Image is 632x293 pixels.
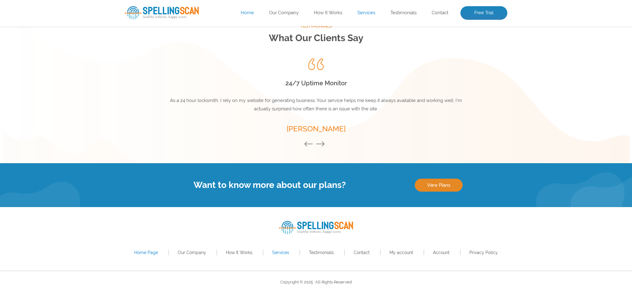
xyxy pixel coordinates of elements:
[125,6,199,19] img: spellingScan
[125,100,180,116] button: Scan Website
[304,141,316,148] button: Previous
[433,250,450,255] a: Account
[272,250,289,255] a: Services
[354,250,370,255] a: Contact
[354,20,507,125] img: Free Webiste Analysis
[469,250,498,255] a: Privacy Policy
[415,179,463,192] a: View Plans
[269,10,299,16] a: Our Company
[125,25,163,47] span: Free
[390,10,417,16] a: Testimonials
[178,250,206,255] a: Our Company
[125,77,294,94] input: Enter Your URL
[314,10,342,16] a: How It Works
[316,141,328,148] button: Next
[226,250,252,255] a: How It Works
[280,280,352,284] span: Copyright © 2025 · All Rights Reserved
[309,250,334,255] a: Testimonials
[125,25,345,47] h1: Website Analysis
[356,36,479,41] img: Free Webiste Analysis
[279,221,353,234] img: spellingScan
[134,250,158,255] a: Home Page
[460,6,507,20] a: Free Trial
[389,250,413,255] a: My account
[125,248,507,257] nav: Footer Primary Menu
[432,10,448,16] a: Contact
[125,53,345,73] p: Enter your website’s URL to see spelling mistakes, broken links and more
[125,180,415,190] h4: Want to know more about our plans?
[357,10,375,16] a: Services
[241,10,254,16] a: Home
